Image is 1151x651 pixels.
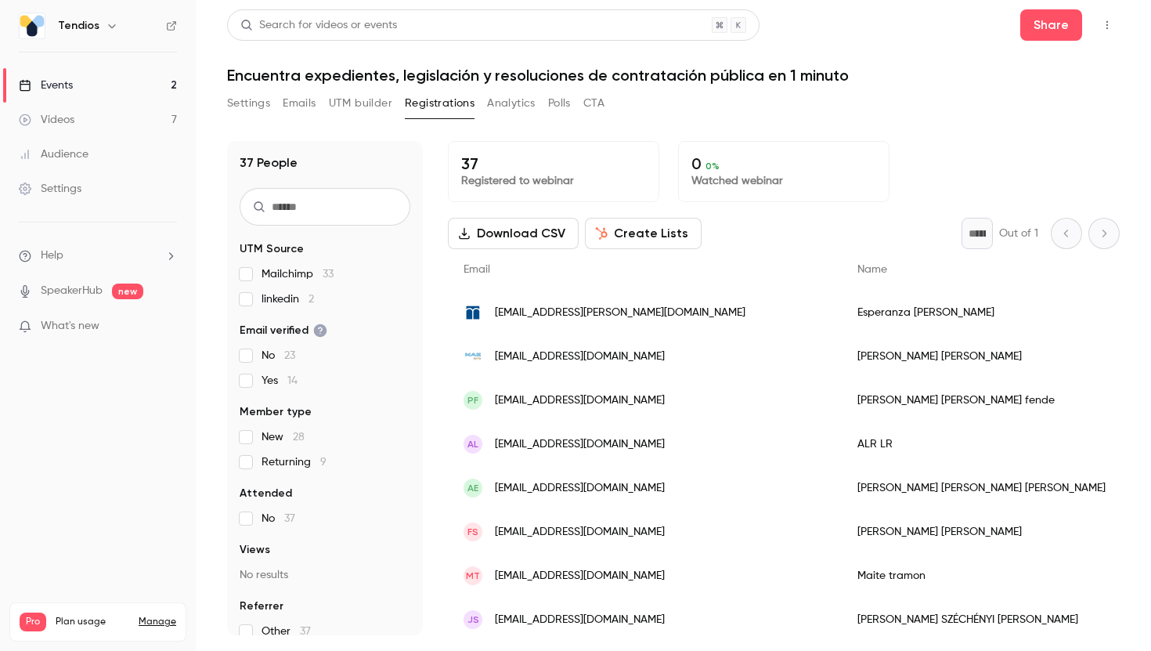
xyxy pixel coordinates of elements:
[495,612,665,628] span: [EMAIL_ADDRESS][DOMAIN_NAME]
[467,613,479,627] span: JS
[56,616,129,628] span: Plan usage
[548,91,571,116] button: Polls
[487,91,536,116] button: Analytics
[262,348,295,363] span: No
[262,266,334,282] span: Mailchimp
[284,513,295,524] span: 37
[19,78,73,93] div: Events
[1020,9,1082,41] button: Share
[41,248,63,264] span: Help
[112,284,143,299] span: new
[448,218,579,249] button: Download CSV
[842,598,1121,642] div: [PERSON_NAME] SZÉCHÉNYI [PERSON_NAME]
[495,436,665,453] span: [EMAIL_ADDRESS][DOMAIN_NAME]
[20,13,45,38] img: Tendios
[293,432,305,443] span: 28
[842,422,1121,466] div: ALR LR
[240,404,312,420] span: Member type
[495,305,745,321] span: [EMAIL_ADDRESS][PERSON_NAME][DOMAIN_NAME]
[495,568,665,584] span: [EMAIL_ADDRESS][DOMAIN_NAME]
[495,524,665,541] span: [EMAIL_ADDRESS][DOMAIN_NAME]
[467,525,478,539] span: FS
[691,173,876,189] p: Watched webinar
[19,146,88,162] div: Audience
[461,173,646,189] p: Registered to webinar
[262,429,305,445] span: New
[405,91,474,116] button: Registrations
[300,626,311,637] span: 37
[467,393,478,407] span: pf
[495,349,665,365] span: [EMAIL_ADDRESS][DOMAIN_NAME]
[467,481,478,495] span: AE
[323,269,334,280] span: 33
[842,554,1121,598] div: Maite tramon
[320,457,327,468] span: 9
[262,511,295,526] span: No
[464,347,482,366] img: maz.es
[240,17,397,34] div: Search for videos or events
[240,241,410,639] section: facet-groups
[691,154,876,173] p: 0
[240,567,410,583] p: No results
[287,375,298,386] span: 14
[495,480,665,497] span: [EMAIL_ADDRESS][DOMAIN_NAME]
[19,181,81,197] div: Settings
[466,569,480,583] span: Mt
[41,318,99,335] span: What's new
[58,18,99,34] h6: Tendios
[41,283,103,299] a: SpeakerHub
[308,294,314,305] span: 2
[329,91,392,116] button: UTM builder
[240,542,270,558] span: Views
[139,616,176,628] a: Manage
[842,510,1121,554] div: [PERSON_NAME] [PERSON_NAME]
[240,154,298,172] h1: 37 People
[240,599,283,614] span: Referrer
[495,392,665,409] span: [EMAIL_ADDRESS][DOMAIN_NAME]
[705,161,720,172] span: 0 %
[842,335,1121,378] div: [PERSON_NAME] [PERSON_NAME]
[284,350,295,361] span: 23
[240,241,304,257] span: UTM Source
[283,91,316,116] button: Emails
[262,454,327,470] span: Returning
[842,291,1121,335] div: Esperanza [PERSON_NAME]
[857,264,887,275] span: Name
[262,624,311,639] span: Other
[585,218,702,249] button: Create Lists
[19,248,177,264] li: help-dropdown-opener
[240,323,327,338] span: Email verified
[583,91,604,116] button: CTA
[227,66,1120,85] h1: Encuentra expedientes, legislación y resoluciones de contratación pública en 1 minuto
[464,264,490,275] span: Email
[842,378,1121,422] div: [PERSON_NAME] [PERSON_NAME] fende
[842,466,1121,510] div: [PERSON_NAME] [PERSON_NAME] [PERSON_NAME]
[20,613,46,631] span: Pro
[464,303,482,322] img: aigueselx.es
[227,91,270,116] button: Settings
[467,437,478,451] span: AL
[158,320,177,334] iframe: Noticeable Trigger
[262,373,298,389] span: Yes
[461,154,646,173] p: 37
[262,291,314,307] span: linkedin
[240,486,292,501] span: Attended
[19,112,74,128] div: Videos
[999,226,1038,241] p: Out of 1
